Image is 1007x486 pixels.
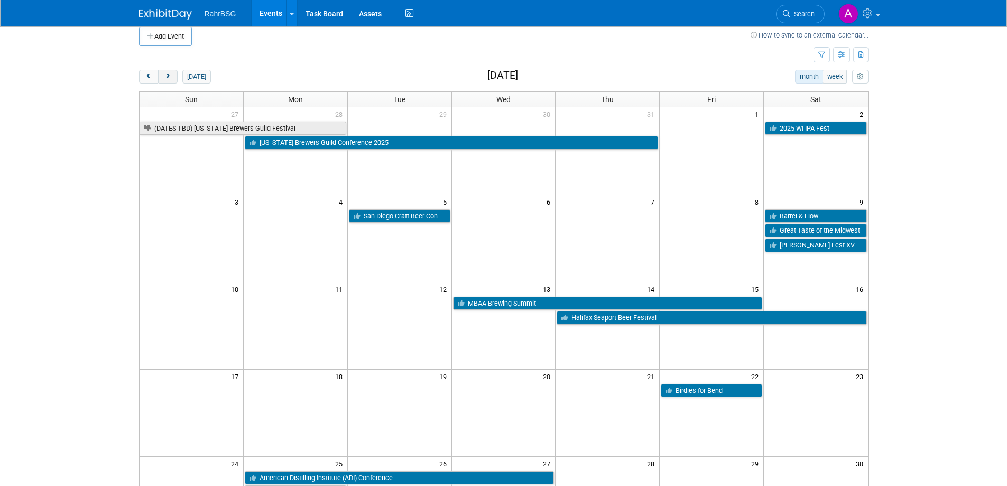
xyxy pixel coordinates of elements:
[230,107,243,121] span: 27
[438,457,451,470] span: 26
[650,195,659,208] span: 7
[546,195,555,208] span: 6
[453,297,763,310] a: MBAA Brewing Summit
[750,282,763,296] span: 15
[542,282,555,296] span: 13
[394,95,405,104] span: Tue
[858,107,868,121] span: 2
[765,209,866,223] a: Barrel & Flow
[857,74,864,80] i: Personalize Calendar
[438,107,451,121] span: 29
[557,311,866,325] a: Halifax Seaport Beer Festival
[334,457,347,470] span: 25
[646,282,659,296] span: 14
[234,195,243,208] span: 3
[334,107,347,121] span: 28
[858,195,868,208] span: 9
[754,107,763,121] span: 1
[810,95,821,104] span: Sat
[496,95,511,104] span: Wed
[139,70,159,84] button: prev
[542,370,555,383] span: 20
[601,95,614,104] span: Thu
[230,457,243,470] span: 24
[707,95,716,104] span: Fri
[245,136,658,150] a: [US_STATE] Brewers Guild Conference 2025
[790,10,815,18] span: Search
[334,282,347,296] span: 11
[139,27,192,46] button: Add Event
[438,282,451,296] span: 12
[646,370,659,383] span: 21
[852,70,868,84] button: myCustomButton
[140,122,346,135] a: (DATES TBD) [US_STATE] Brewers Guild Festival
[751,31,869,39] a: How to sync to an external calendar...
[542,107,555,121] span: 30
[765,122,866,135] a: 2025 WI IPA Fest
[334,370,347,383] span: 18
[823,70,847,84] button: week
[754,195,763,208] span: 8
[542,457,555,470] span: 27
[182,70,210,84] button: [DATE]
[230,282,243,296] span: 10
[750,457,763,470] span: 29
[750,370,763,383] span: 22
[185,95,198,104] span: Sun
[230,370,243,383] span: 17
[765,224,866,237] a: Great Taste of the Midwest
[139,9,192,20] img: ExhibitDay
[776,5,825,23] a: Search
[661,384,762,398] a: Birdies for Bend
[855,370,868,383] span: 23
[765,239,866,252] a: [PERSON_NAME] Fest XV
[338,195,347,208] span: 4
[245,471,555,485] a: American Distilling Institute (ADI) Conference
[205,10,236,18] span: RahrBSG
[288,95,303,104] span: Mon
[646,107,659,121] span: 31
[438,370,451,383] span: 19
[349,209,450,223] a: San Diego Craft Beer Con
[795,70,823,84] button: month
[487,70,518,81] h2: [DATE]
[855,457,868,470] span: 30
[646,457,659,470] span: 28
[855,282,868,296] span: 16
[158,70,178,84] button: next
[442,195,451,208] span: 5
[838,4,858,24] img: Anna-Lisa Brewer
